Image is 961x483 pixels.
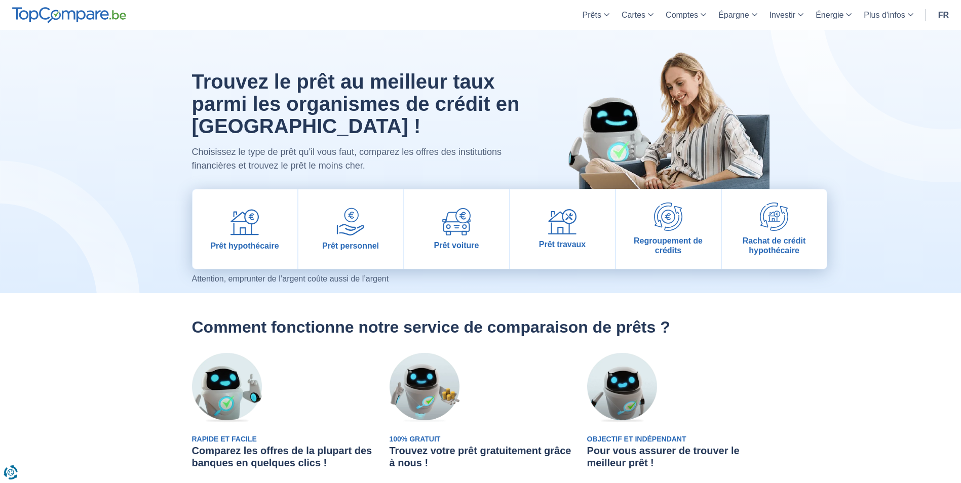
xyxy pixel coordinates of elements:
[620,236,717,255] span: Regroupement de crédits
[548,209,576,235] img: Prêt travaux
[539,239,586,249] span: Prêt travaux
[726,236,823,255] span: Rachat de crédit hypothécaire
[192,70,523,137] h1: Trouvez le prêt au meilleur taux parmi les organismes de crédit en [GEOGRAPHIC_DATA] !
[510,189,615,269] a: Prêt travaux
[434,240,479,250] span: Prêt voiture
[192,317,770,337] h2: Comment fonctionne notre service de comparaison de prêts ?
[192,353,262,423] img: Rapide et Facile
[587,435,686,443] span: Objectif et Indépendant
[760,203,788,231] img: Rachat de crédit hypothécaire
[230,208,259,236] img: Prêt hypothécaire
[192,435,257,443] span: Rapide et Facile
[722,189,827,269] a: Rachat de crédit hypothécaire
[587,353,657,423] img: Objectif et Indépendant
[390,445,572,469] h3: Trouvez votre prêt gratuitement grâce à nous !
[12,7,126,23] img: TopCompare
[390,435,441,443] span: 100% Gratuit
[193,189,297,269] a: Prêt hypothécaire
[210,241,279,251] span: Prêt hypothécaire
[390,353,459,423] img: 100% Gratuit
[192,445,374,469] h3: Comparez les offres de la plupart des banques en quelques clics !
[616,189,721,269] a: Regroupement de crédits
[192,145,523,173] p: Choisissez le type de prêt qu'il vous faut, comparez les offres des institutions financières et t...
[336,208,365,236] img: Prêt personnel
[587,445,770,469] h3: Pour vous assurer de trouver le meilleur prêt !
[404,189,509,269] a: Prêt voiture
[322,241,379,251] span: Prêt personnel
[298,189,403,269] a: Prêt personnel
[442,208,471,235] img: Prêt voiture
[547,30,770,225] img: image-hero
[654,203,682,231] img: Regroupement de crédits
